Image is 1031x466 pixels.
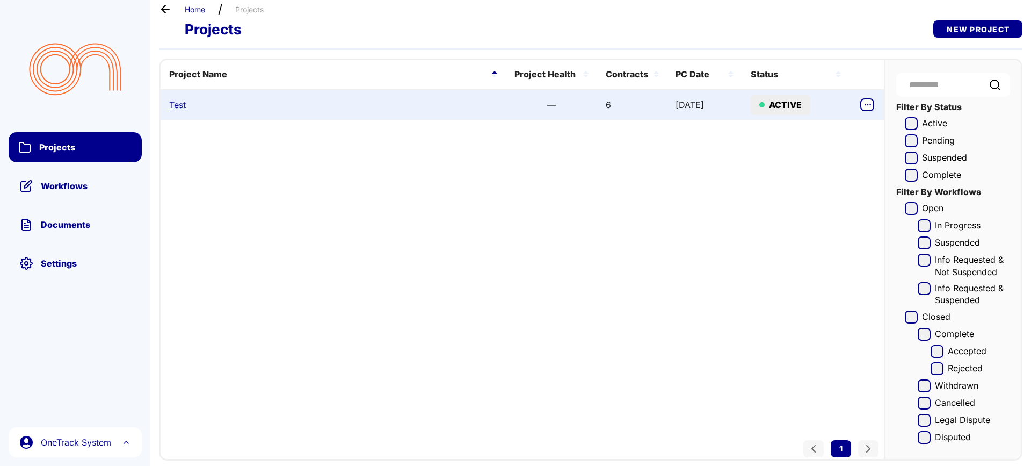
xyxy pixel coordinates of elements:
[922,202,946,214] label: Open
[606,68,648,80] span: Contracts
[896,101,1010,113] div: Filter By Status
[935,219,983,231] label: In Progress
[935,414,993,426] label: Legal Dispute
[185,21,242,38] span: Projects
[935,431,974,443] label: Disputed
[769,99,802,111] div: ACTIVE
[40,436,114,448] span: OneTrack System
[896,186,1010,198] div: Filter By Workflows
[185,4,205,15] a: Home
[597,90,683,120] td: 6
[667,90,753,120] td: [DATE]
[9,248,142,278] a: Settings
[751,68,778,80] span: Status
[922,311,953,322] label: Closed
[935,254,1010,278] label: Info Requested & Not Suspended
[933,20,1022,38] a: New Project
[39,142,132,153] span: Projects
[169,99,186,111] a: Test
[935,328,977,340] label: Complete
[922,169,964,181] label: Complete
[9,210,142,240] a: Documents
[547,99,556,111] div: —
[676,68,709,80] span: PC Date
[948,362,985,374] label: Rejected
[514,68,576,80] span: Project Health
[935,397,978,408] label: Cancelled
[40,258,130,269] span: Settings
[40,181,130,191] span: Workflows
[922,152,970,163] label: Suspended
[934,25,1022,34] span: New Project
[798,439,884,459] nav: Pagination Navigation
[922,117,950,129] label: Active
[935,282,1010,306] label: Info Requested & Suspended
[831,440,851,457] button: Current Page, Page 1
[9,171,142,201] a: Workflows
[9,132,142,162] a: Projects
[935,236,983,248] label: Suspended
[169,68,227,80] span: Project Name
[922,134,957,146] label: Pending
[40,219,130,230] span: Documents
[9,427,142,457] button: OneTrack System
[935,379,981,391] label: Withdrawn
[948,345,989,357] label: Accepted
